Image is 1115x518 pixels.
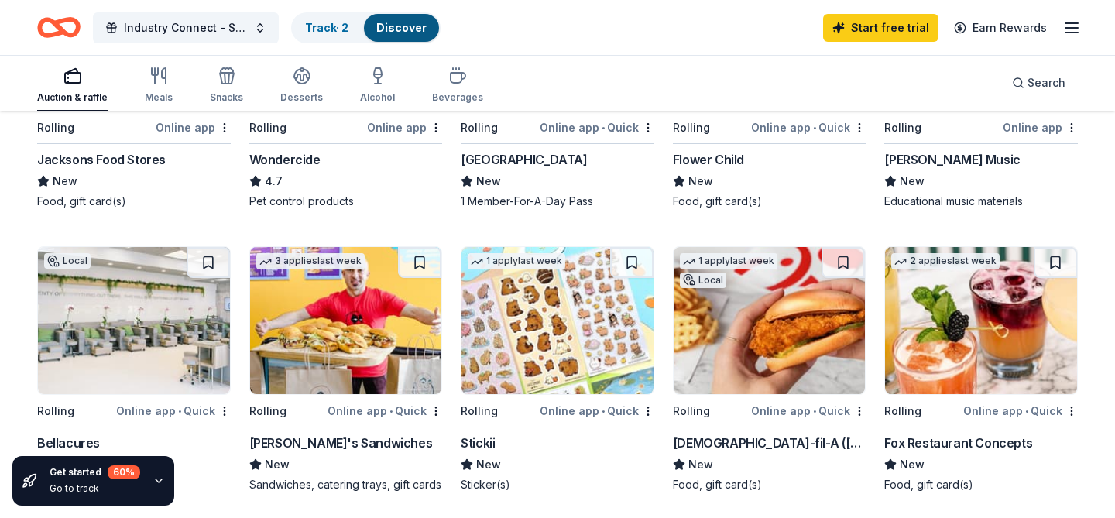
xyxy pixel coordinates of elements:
[680,273,726,288] div: Local
[37,60,108,111] button: Auction & raffle
[210,91,243,104] div: Snacks
[813,122,816,134] span: •
[900,172,925,190] span: New
[432,60,483,111] button: Beverages
[813,405,816,417] span: •
[178,405,181,417] span: •
[673,434,866,452] div: [DEMOGRAPHIC_DATA]-fil-A ([GEOGRAPHIC_DATA])
[884,246,1078,492] a: Image for Fox Restaurant Concepts2 applieslast weekRollingOnline app•QuickFox Restaurant Concepts...
[53,172,77,190] span: New
[265,172,283,190] span: 4.7
[280,91,323,104] div: Desserts
[885,247,1077,394] img: Image for Fox Restaurant Concepts
[376,21,427,34] a: Discover
[37,9,81,46] a: Home
[468,253,565,269] div: 1 apply last week
[156,118,231,137] div: Online app
[461,118,498,137] div: Rolling
[38,247,230,394] img: Image for Bellacures
[891,253,1000,269] div: 2 applies last week
[37,434,100,452] div: Bellacures
[210,60,243,111] button: Snacks
[249,150,321,169] div: Wondercide
[250,247,442,394] img: Image for Ike's Sandwiches
[688,172,713,190] span: New
[360,91,395,104] div: Alcohol
[1025,405,1028,417] span: •
[249,118,286,137] div: Rolling
[461,150,587,169] div: [GEOGRAPHIC_DATA]
[461,246,654,492] a: Image for Stickii1 applylast weekRollingOnline app•QuickStickiiNewSticker(s)
[44,253,91,269] div: Local
[461,402,498,420] div: Rolling
[673,246,866,492] a: Image for Chick-fil-A (Los Angeles)1 applylast weekLocalRollingOnline app•Quick[DEMOGRAPHIC_DATA]...
[476,455,501,474] span: New
[900,455,925,474] span: New
[751,118,866,137] div: Online app Quick
[37,246,231,492] a: Image for BellacuresLocalRollingOnline app•QuickBellacures4.0Gift certificate(s)
[540,118,654,137] div: Online app Quick
[93,12,279,43] button: Industry Connect - Speed Networking Event
[751,401,866,420] div: Online app Quick
[360,60,395,111] button: Alcohol
[249,477,443,492] div: Sandwiches, catering trays, gift cards
[602,405,605,417] span: •
[50,482,140,495] div: Go to track
[37,402,74,420] div: Rolling
[328,401,442,420] div: Online app Quick
[124,19,248,37] span: Industry Connect - Speed Networking Event
[680,253,777,269] div: 1 apply last week
[50,465,140,479] div: Get started
[37,194,231,209] div: Food, gift card(s)
[37,118,74,137] div: Rolling
[963,401,1078,420] div: Online app Quick
[884,434,1032,452] div: Fox Restaurant Concepts
[884,477,1078,492] div: Food, gift card(s)
[145,91,173,104] div: Meals
[461,247,654,394] img: Image for Stickii
[249,194,443,209] div: Pet control products
[945,14,1056,42] a: Earn Rewards
[673,150,744,169] div: Flower Child
[884,194,1078,209] div: Educational music materials
[249,434,433,452] div: [PERSON_NAME]'s Sandwiches
[461,194,654,209] div: 1 Member-For-A-Day Pass
[884,150,1020,169] div: [PERSON_NAME] Music
[291,12,441,43] button: Track· 2Discover
[1028,74,1065,92] span: Search
[305,21,348,34] a: Track· 2
[389,405,393,417] span: •
[280,60,323,111] button: Desserts
[37,91,108,104] div: Auction & raffle
[673,118,710,137] div: Rolling
[673,402,710,420] div: Rolling
[540,401,654,420] div: Online app Quick
[265,455,290,474] span: New
[688,455,713,474] span: New
[461,477,654,492] div: Sticker(s)
[37,150,166,169] div: Jacksons Food Stores
[1003,118,1078,137] div: Online app
[823,14,938,42] a: Start free trial
[673,194,866,209] div: Food, gift card(s)
[256,253,365,269] div: 3 applies last week
[674,247,866,394] img: Image for Chick-fil-A (Los Angeles)
[884,402,921,420] div: Rolling
[602,122,605,134] span: •
[476,172,501,190] span: New
[461,434,495,452] div: Stickii
[367,118,442,137] div: Online app
[432,91,483,104] div: Beverages
[249,402,286,420] div: Rolling
[145,60,173,111] button: Meals
[116,401,231,420] div: Online app Quick
[884,118,921,137] div: Rolling
[249,246,443,492] a: Image for Ike's Sandwiches3 applieslast weekRollingOnline app•Quick[PERSON_NAME]'s SandwichesNewS...
[108,465,140,479] div: 60 %
[673,477,866,492] div: Food, gift card(s)
[1000,67,1078,98] button: Search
